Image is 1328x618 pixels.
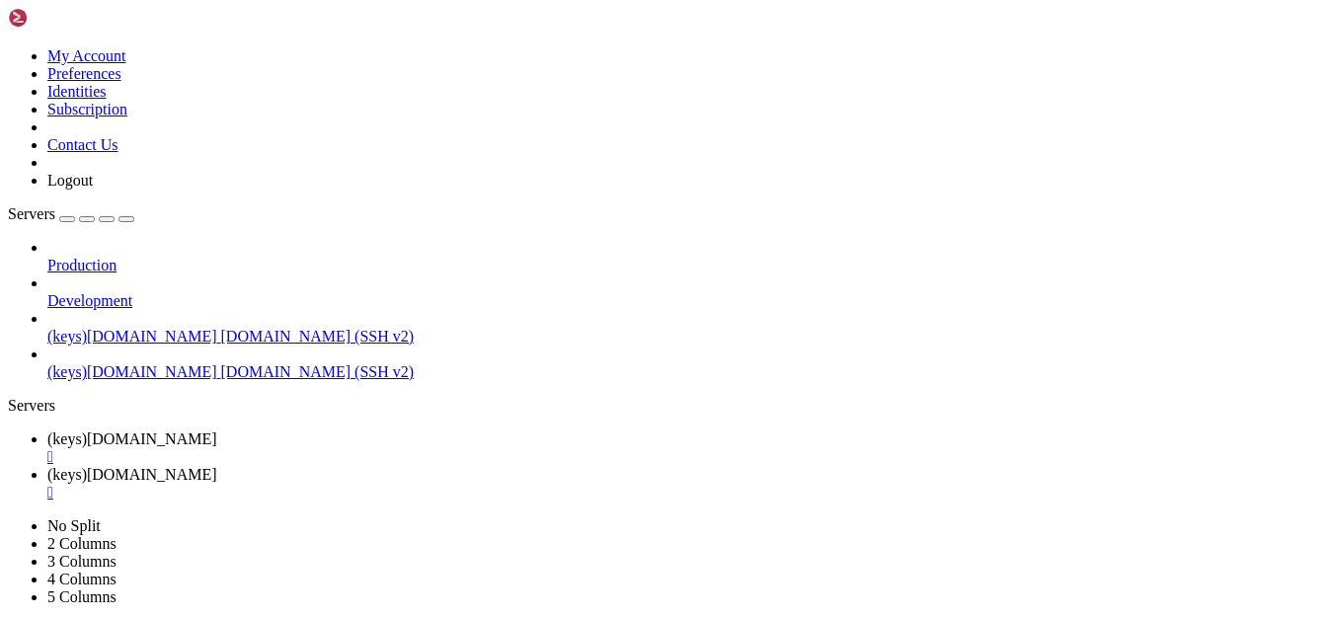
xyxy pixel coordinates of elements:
a: (keys)jacquesbincaz.duckdns.org [47,466,1320,502]
a: Servers [8,205,134,222]
li: Development [47,274,1320,310]
a: Contact Us [47,136,118,153]
x-row: Linux raspberrypi [DATE]+rpt-rpi-v8 #1 SMP PREEMPT Debian 1:6.6.74-1+rpt1 ([DATE]) aarch64 [8,8,1071,25]
span: ~ $ [118,209,142,225]
a: (keys)[DOMAIN_NAME] [DOMAIN_NAME] (SSH v2) [47,328,1320,346]
x-row: Last login: [DATE] from [TECHNICAL_ID] [8,193,1071,209]
div: Servers [8,397,1320,415]
span: [DOMAIN_NAME] (SSH v2) [221,328,415,345]
x-row: : [8,209,1071,226]
span: [DOMAIN_NAME] (SSH v2) [221,363,415,380]
span: [PERSON_NAME] [8,209,111,225]
li: (keys)[DOMAIN_NAME] [DOMAIN_NAME] (SSH v2) [47,346,1320,381]
a: (keys)[DOMAIN_NAME] [DOMAIN_NAME] (SSH v2) [47,363,1320,381]
a: 3 Columns [47,553,117,570]
a:  [47,448,1320,466]
x-row: Debian GNU/Linux comes with ABSOLUTELY NO WARRANTY, to the extent [8,159,1071,176]
a: (keys)jacquesbincaz.duckdns.org [47,430,1320,466]
x-row: see /var/log/unattended-upgrades/unattended-upgrades.log [8,58,1071,75]
span: Development [47,292,132,309]
a: 5 Columns [47,588,117,605]
a: Development [47,292,1320,310]
a: Identities [47,83,107,100]
li: Production [47,239,1320,274]
img: Shellngn [8,8,121,28]
span: (keys)[DOMAIN_NAME] [47,363,217,380]
a: Preferences [47,65,121,82]
a: No Split [47,517,101,534]
span: (keys)[DOMAIN_NAME] [47,328,217,345]
x-row: permitted by applicable law. [8,176,1071,193]
a: Subscription [47,101,127,117]
a: My Account [47,47,126,64]
div: (24, 12) [207,209,215,226]
span: (keys)[DOMAIN_NAME] [47,430,217,447]
a: Logout [47,172,93,189]
x-row: individual files in /usr/share/doc/*/copyright. [8,125,1071,142]
x-row: 478 updates could not be installed automatically. For more details, [8,41,1071,58]
x-row: The programs included with the Debian GNU/Linux system are free software; [8,92,1071,109]
li: (keys)[DOMAIN_NAME] [DOMAIN_NAME] (SSH v2) [47,310,1320,346]
a: 2 Columns [47,535,117,552]
a: Production [47,257,1320,274]
span: (keys)[DOMAIN_NAME] [47,466,217,483]
a: 4 Columns [47,571,117,587]
a:  [47,484,1320,502]
span: Servers [8,205,55,222]
span: Production [47,257,117,273]
x-row: the exact distribution terms for each program are described in the [8,109,1071,125]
